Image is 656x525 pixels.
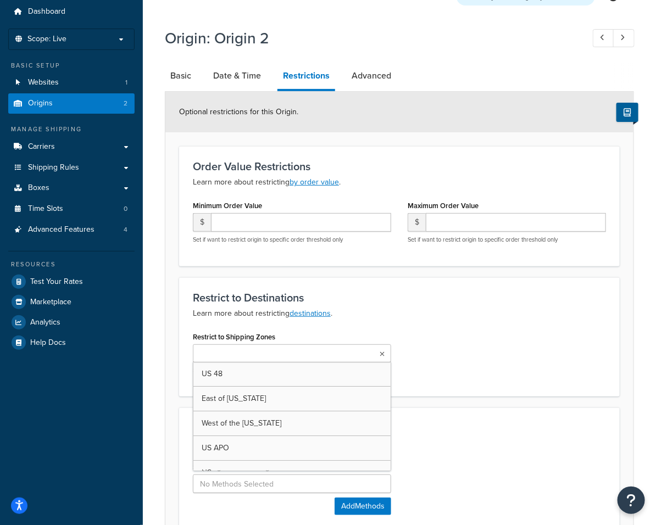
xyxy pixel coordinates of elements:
a: Marketplace [8,292,135,312]
span: $ [408,213,426,232]
a: Restrictions [277,63,335,91]
p: Learn more about restricting . [193,437,606,450]
label: Restrict to Shipping Zones [193,333,275,341]
a: US 48 [193,362,391,386]
label: Minimum Order Value [193,202,262,210]
a: Date & Time [208,63,266,89]
a: Origins2 [8,93,135,114]
span: US APO [202,442,229,454]
span: 0 [124,204,127,214]
a: US [193,461,391,485]
span: Boxes [28,183,49,193]
label: Shipping Methods Assigned [193,463,282,471]
span: 4 [124,225,127,234]
span: Scope: Live [27,35,66,44]
span: Origins [28,99,53,108]
a: West of the [US_STATE] [193,411,391,435]
p: Set if want to restrict origin to specific order threshold only [408,236,606,244]
a: Next Record [613,29,635,47]
li: Websites [8,72,135,93]
div: Basic Setup [8,61,135,70]
span: US 48 [202,368,223,379]
span: Analytics [30,318,60,327]
button: Open Resource Center [618,487,645,514]
span: Time Slots [28,204,63,214]
span: 1 [125,78,127,87]
a: Time Slots0 [8,199,135,219]
h1: Origin: Origin 2 [165,27,572,49]
span: Optional restrictions for this Origin. [179,106,298,118]
span: Websites [28,78,59,87]
h3: Order Value Restrictions [193,160,606,172]
a: US APO [193,436,391,460]
a: Help Docs [8,333,135,353]
a: East of [US_STATE] [193,387,391,411]
a: Basic [165,63,197,89]
a: Websites1 [8,72,135,93]
span: Help Docs [30,338,66,348]
span: 2 [124,99,127,108]
input: No Methods Selected [193,474,391,493]
a: Dashboard [8,2,135,22]
h3: Restrict to Shipping Methods [193,422,606,434]
span: Carriers [28,142,55,152]
a: Boxes [8,178,135,198]
span: East of [US_STATE] [202,393,266,404]
li: Advanced Features [8,220,135,240]
a: Test Your Rates [8,272,135,292]
div: Resources [8,260,135,269]
a: Previous Record [593,29,614,47]
p: Learn more about restricting . [193,307,606,320]
a: by order value [290,176,339,188]
a: Shipping Rules [8,158,135,178]
label: Maximum Order Value [408,202,479,210]
span: Shipping Rules [28,163,79,172]
span: Marketplace [30,298,71,307]
span: Test Your Rates [30,277,83,287]
a: Advanced [346,63,397,89]
span: $ [193,213,211,232]
p: Set if want to restrict origin to specific order threshold only [193,236,391,244]
span: Advanced Features [28,225,94,234]
li: Origins [8,93,135,114]
a: Carriers [8,137,135,157]
button: AddMethods [335,498,391,515]
a: Analytics [8,312,135,332]
h3: Restrict to Destinations [193,292,606,304]
span: Dashboard [28,7,65,16]
p: Learn more about restricting . [193,176,606,189]
span: US [202,467,212,478]
a: Advanced Features4 [8,220,135,240]
span: West of the [US_STATE] [202,417,281,429]
a: destinations [290,308,331,319]
button: Show Help Docs [616,103,638,122]
div: Manage Shipping [8,125,135,134]
li: Time Slots [8,199,135,219]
